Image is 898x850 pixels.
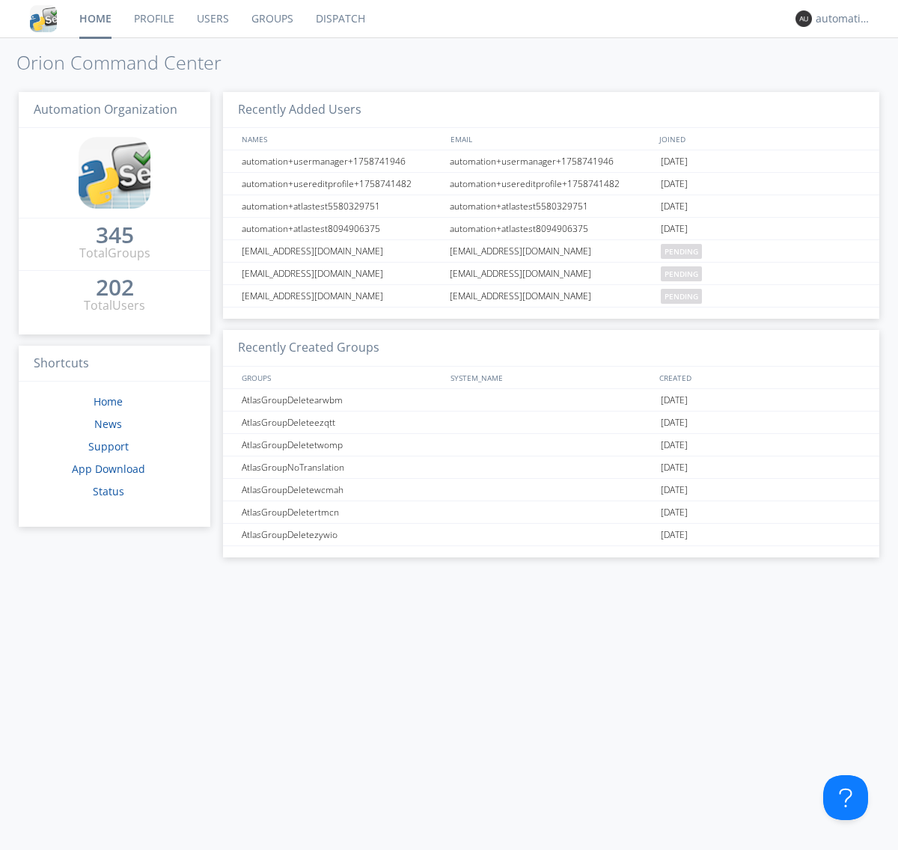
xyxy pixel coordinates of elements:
[656,367,865,388] div: CREATED
[446,173,657,195] div: automation+usereditprofile+1758741482
[238,501,445,523] div: AtlasGroupDeletertmcn
[223,218,879,240] a: automation+atlastest8094906375automation+atlastest8094906375[DATE]
[84,297,145,314] div: Total Users
[816,11,872,26] div: automation+atlas0032
[447,128,656,150] div: EMAIL
[661,412,688,434] span: [DATE]
[446,285,657,307] div: [EMAIL_ADDRESS][DOMAIN_NAME]
[238,456,445,478] div: AtlasGroupNoTranslation
[96,280,134,297] a: 202
[223,330,879,367] h3: Recently Created Groups
[238,240,445,262] div: [EMAIL_ADDRESS][DOMAIN_NAME]
[94,417,122,431] a: News
[661,456,688,479] span: [DATE]
[223,524,879,546] a: AtlasGroupDeletezywio[DATE]
[795,10,812,27] img: 373638.png
[93,484,124,498] a: Status
[446,195,657,217] div: automation+atlastest5580329751
[661,195,688,218] span: [DATE]
[223,456,879,479] a: AtlasGroupNoTranslation[DATE]
[30,5,57,32] img: cddb5a64eb264b2086981ab96f4c1ba7
[661,434,688,456] span: [DATE]
[223,173,879,195] a: automation+usereditprofile+1758741482automation+usereditprofile+1758741482[DATE]
[88,439,129,453] a: Support
[223,389,879,412] a: AtlasGroupDeletearwbm[DATE]
[661,173,688,195] span: [DATE]
[446,263,657,284] div: [EMAIL_ADDRESS][DOMAIN_NAME]
[238,479,445,501] div: AtlasGroupDeletewcmah
[96,227,134,245] a: 345
[223,263,879,285] a: [EMAIL_ADDRESS][DOMAIN_NAME][EMAIL_ADDRESS][DOMAIN_NAME]pending
[238,389,445,411] div: AtlasGroupDeletearwbm
[238,128,443,150] div: NAMES
[238,434,445,456] div: AtlasGroupDeletetwomp
[656,128,865,150] div: JOINED
[223,434,879,456] a: AtlasGroupDeletetwomp[DATE]
[94,394,123,409] a: Home
[446,240,657,262] div: [EMAIL_ADDRESS][DOMAIN_NAME]
[661,244,702,259] span: pending
[223,195,879,218] a: automation+atlastest5580329751automation+atlastest5580329751[DATE]
[661,266,702,281] span: pending
[446,218,657,239] div: automation+atlastest8094906375
[223,92,879,129] h3: Recently Added Users
[447,367,656,388] div: SYSTEM_NAME
[79,137,150,209] img: cddb5a64eb264b2086981ab96f4c1ba7
[238,173,445,195] div: automation+usereditprofile+1758741482
[19,346,210,382] h3: Shortcuts
[661,389,688,412] span: [DATE]
[223,501,879,524] a: AtlasGroupDeletertmcn[DATE]
[238,195,445,217] div: automation+atlastest5580329751
[238,524,445,545] div: AtlasGroupDeletezywio
[238,285,445,307] div: [EMAIL_ADDRESS][DOMAIN_NAME]
[661,289,702,304] span: pending
[96,280,134,295] div: 202
[223,240,879,263] a: [EMAIL_ADDRESS][DOMAIN_NAME][EMAIL_ADDRESS][DOMAIN_NAME]pending
[79,245,150,262] div: Total Groups
[661,479,688,501] span: [DATE]
[238,412,445,433] div: AtlasGroupDeleteezqtt
[661,501,688,524] span: [DATE]
[661,524,688,546] span: [DATE]
[34,101,177,117] span: Automation Organization
[446,150,657,172] div: automation+usermanager+1758741946
[661,218,688,240] span: [DATE]
[823,775,868,820] iframe: Toggle Customer Support
[238,218,445,239] div: automation+atlastest8094906375
[223,412,879,434] a: AtlasGroupDeleteezqtt[DATE]
[223,479,879,501] a: AtlasGroupDeletewcmah[DATE]
[661,150,688,173] span: [DATE]
[238,263,445,284] div: [EMAIL_ADDRESS][DOMAIN_NAME]
[223,150,879,173] a: automation+usermanager+1758741946automation+usermanager+1758741946[DATE]
[96,227,134,242] div: 345
[238,367,443,388] div: GROUPS
[72,462,145,476] a: App Download
[238,150,445,172] div: automation+usermanager+1758741946
[223,285,879,308] a: [EMAIL_ADDRESS][DOMAIN_NAME][EMAIL_ADDRESS][DOMAIN_NAME]pending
